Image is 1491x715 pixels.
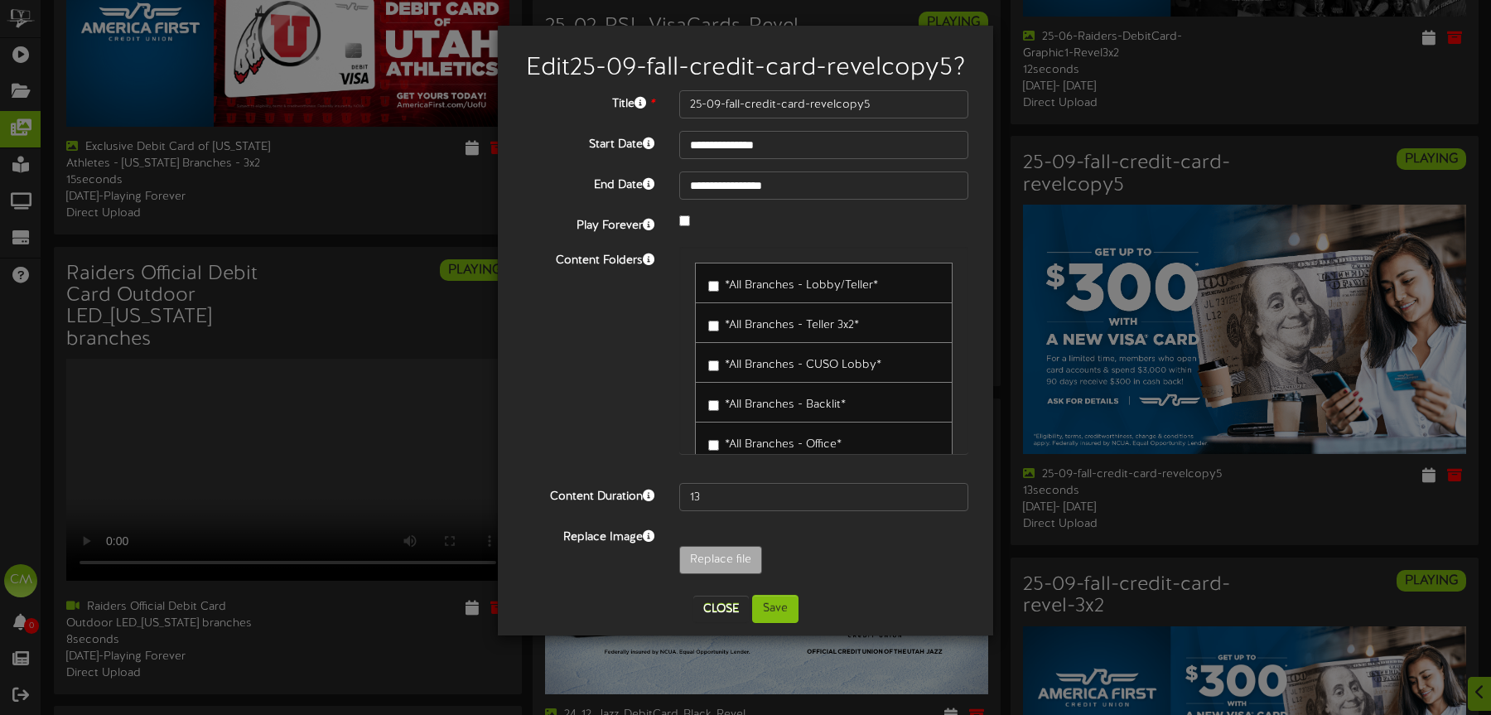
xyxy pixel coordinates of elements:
[725,399,846,411] span: *All Branches - Backlit*
[679,483,968,511] input: 15
[725,359,881,371] span: *All Branches - CUSO Lobby*
[708,400,719,411] input: *All Branches - Backlit*
[725,279,878,292] span: *All Branches - Lobby/Teller*
[725,438,842,451] span: *All Branches - Office*
[510,524,667,546] label: Replace Image
[752,595,799,623] button: Save
[510,131,667,153] label: Start Date
[510,483,667,505] label: Content Duration
[510,90,667,113] label: Title
[708,440,719,451] input: *All Branches - Office*
[708,281,719,292] input: *All Branches - Lobby/Teller*
[725,319,859,331] span: *All Branches - Teller 3x2*
[693,596,749,622] button: Close
[510,172,667,194] label: End Date
[523,55,968,82] h2: Edit 25-09-fall-credit-card-revelcopy5 ?
[679,90,968,118] input: Title
[510,247,667,269] label: Content Folders
[708,321,719,331] input: *All Branches - Teller 3x2*
[510,212,667,234] label: Play Forever
[708,360,719,371] input: *All Branches - CUSO Lobby*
